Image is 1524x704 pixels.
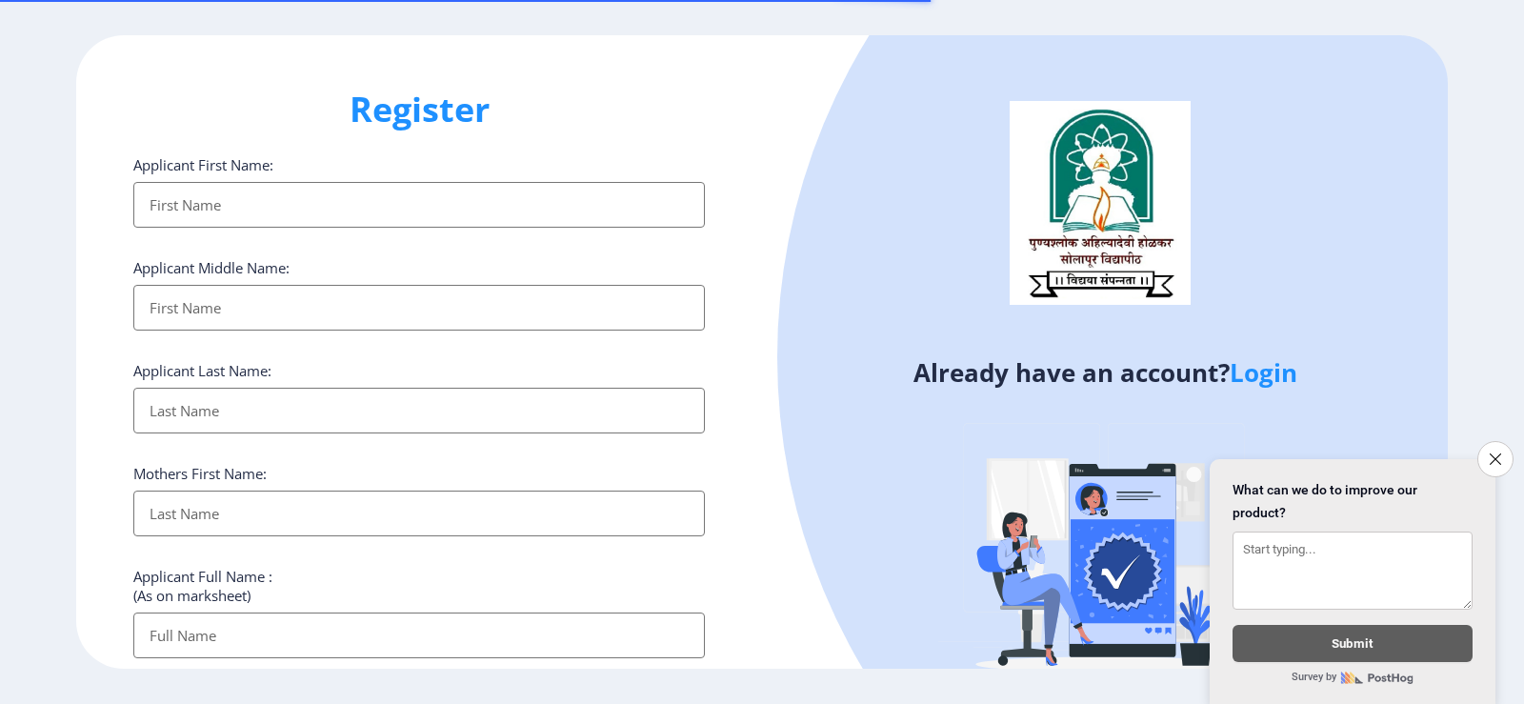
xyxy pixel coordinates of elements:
[133,258,290,277] label: Applicant Middle Name:
[133,155,273,174] label: Applicant First Name:
[1010,101,1191,305] img: logo
[133,491,705,536] input: Last Name
[133,361,271,380] label: Applicant Last Name:
[133,87,705,132] h1: Register
[133,285,705,331] input: First Name
[776,357,1434,388] h4: Already have an account?
[133,388,705,433] input: Last Name
[133,182,705,228] input: First Name
[133,567,272,605] label: Applicant Full Name : (As on marksheet)
[133,613,705,658] input: Full Name
[133,464,267,483] label: Mothers First Name:
[1230,355,1297,390] a: Login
